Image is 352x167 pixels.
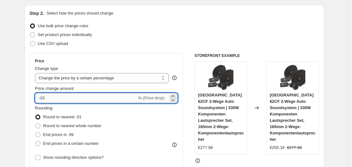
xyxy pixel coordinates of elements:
span: Change type [35,66,58,71]
div: €250.18 [270,145,285,151]
h6: STOREFRONT EXAMPLE [195,53,319,58]
span: Round to nearest .01 [43,114,81,119]
strike: €277.98 [287,145,302,151]
span: Show rounding direction options? [43,155,104,160]
span: [GEOGRAPHIC_DATA] 62CF 2-Wege Auto Soundsystem | 330W Komponenten Lautsprecher Set, 165mm 2-Wege-... [198,93,244,142]
input: -15 [35,93,137,103]
p: Select how the prices should change [46,10,113,16]
img: 61u_5A5-2-L_80x.jpg [208,65,233,90]
span: Use bulk price change rules [38,23,88,28]
div: €277.98 [198,145,213,151]
span: Set product prices individually [38,32,92,37]
div: help [171,75,178,81]
h2: Step 2. [30,10,44,16]
span: % (Price drop) [138,96,164,100]
span: End prices in a certain number [43,141,99,146]
span: End prices in .99 [43,132,74,137]
h3: Price [35,59,44,64]
span: Price change amount [35,86,74,91]
span: Round to nearest whole number [43,123,102,128]
span: Rounding [35,106,53,110]
span: [GEOGRAPHIC_DATA] 62CF 2-Wege Auto Soundsystem | 330W Komponenten Lautsprecher Set, 165mm 2-Wege-... [270,93,315,142]
img: 61u_5A5-2-L_80x.jpg [280,65,305,90]
span: Use CSV upload [38,41,68,46]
